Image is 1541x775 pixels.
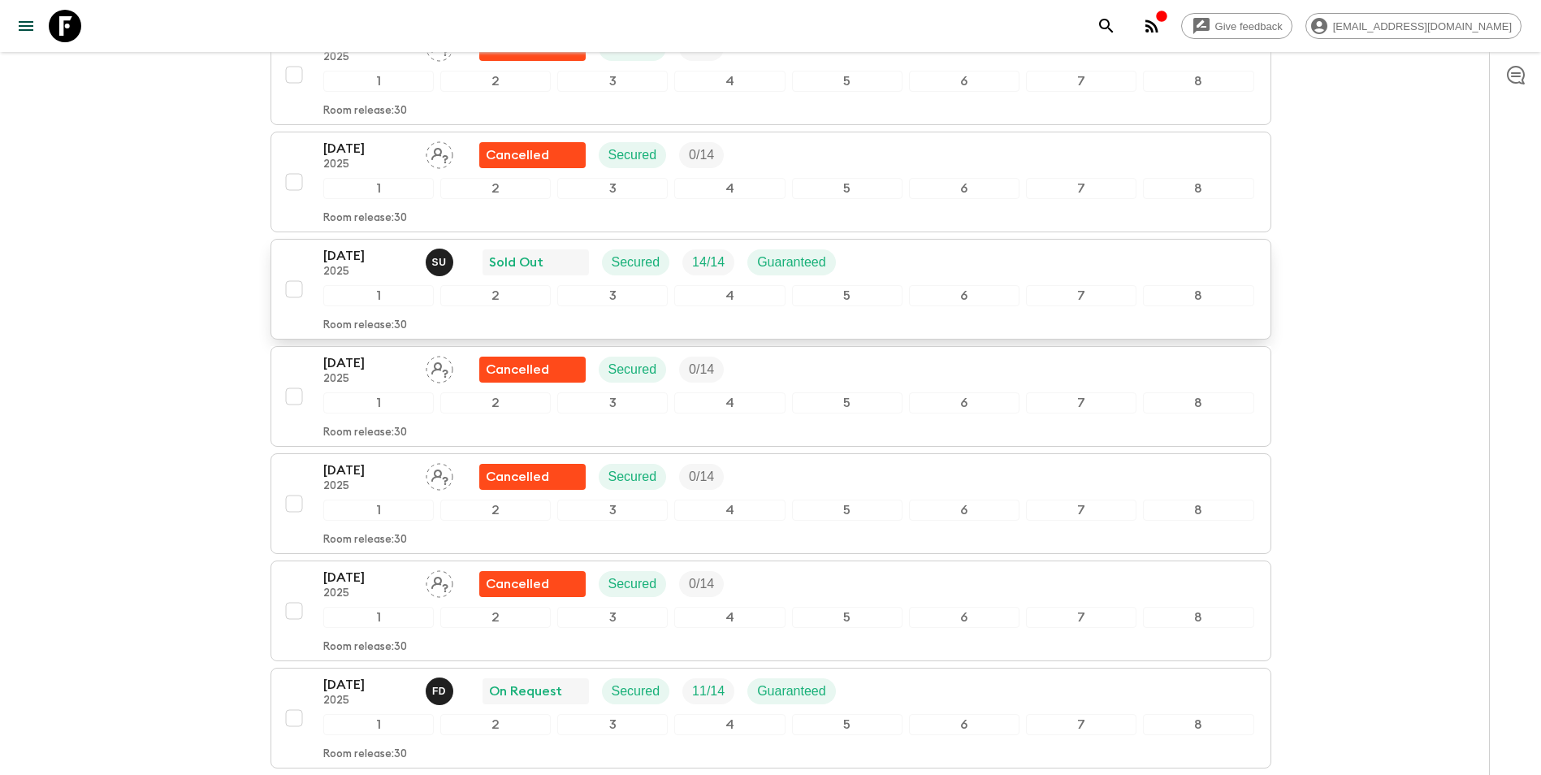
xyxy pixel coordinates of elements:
div: Secured [599,142,667,168]
div: 2 [440,71,551,92]
div: 6 [909,714,1019,735]
span: [EMAIL_ADDRESS][DOMAIN_NAME] [1324,20,1521,32]
p: Sold Out [489,253,543,272]
span: Assign pack leader [426,468,453,481]
p: Room release: 30 [323,426,407,439]
p: 2025 [323,266,413,279]
div: Secured [602,249,670,275]
div: 4 [674,714,785,735]
div: 4 [674,392,785,413]
div: Trip Fill [679,357,724,383]
p: 0 / 14 [689,145,714,165]
p: Secured [612,253,660,272]
div: 1 [323,607,434,628]
p: Room release: 30 [323,105,407,118]
div: 5 [792,714,903,735]
div: Secured [599,464,667,490]
p: 2025 [323,51,413,64]
div: 2 [440,285,551,306]
div: 3 [557,392,668,413]
div: 1 [323,285,434,306]
div: Trip Fill [679,571,724,597]
p: 2025 [323,695,413,708]
a: Give feedback [1181,13,1292,39]
p: Guaranteed [757,253,826,272]
div: Flash Pack cancellation [479,464,586,490]
div: 7 [1026,714,1136,735]
div: 7 [1026,607,1136,628]
p: 11 / 14 [692,682,725,701]
button: SU [426,249,457,276]
div: 8 [1143,500,1253,521]
div: 3 [557,714,668,735]
div: Flash Pack cancellation [479,357,586,383]
p: Room release: 30 [323,319,407,332]
div: 8 [1143,607,1253,628]
div: 6 [909,500,1019,521]
div: 7 [1026,500,1136,521]
div: 7 [1026,178,1136,199]
button: [DATE]2025Assign pack leaderFlash Pack cancellationSecuredTrip Fill12345678Room release:30 [271,453,1271,554]
p: Cancelled [486,467,549,487]
div: 2 [440,178,551,199]
div: 2 [440,714,551,735]
p: Guaranteed [757,682,826,701]
p: [DATE] [323,246,413,266]
div: 8 [1143,178,1253,199]
button: search adventures [1090,10,1123,42]
button: [DATE]2025Assign pack leaderFlash Pack cancellationSecuredTrip Fill12345678Room release:30 [271,561,1271,661]
div: 8 [1143,714,1253,735]
div: 8 [1143,285,1253,306]
div: 8 [1143,71,1253,92]
p: Secured [608,574,657,594]
div: 7 [1026,71,1136,92]
div: 3 [557,285,668,306]
div: [EMAIL_ADDRESS][DOMAIN_NAME] [1305,13,1522,39]
p: S U [432,256,447,269]
div: Trip Fill [682,249,734,275]
p: Cancelled [486,145,549,165]
p: Secured [612,682,660,701]
div: 4 [674,500,785,521]
p: [DATE] [323,461,413,480]
button: FD [426,678,457,705]
div: 5 [792,285,903,306]
p: Room release: 30 [323,212,407,225]
div: 6 [909,178,1019,199]
p: 0 / 14 [689,467,714,487]
div: 8 [1143,392,1253,413]
div: 6 [909,71,1019,92]
div: 6 [909,392,1019,413]
span: Give feedback [1206,20,1292,32]
div: 4 [674,178,785,199]
div: 5 [792,500,903,521]
div: 2 [440,607,551,628]
p: Secured [608,467,657,487]
p: 2025 [323,373,413,386]
div: 3 [557,71,668,92]
p: [DATE] [323,353,413,373]
button: [DATE]2025Assign pack leaderFlash Pack cancellationSecuredTrip Fill12345678Room release:30 [271,24,1271,125]
p: Room release: 30 [323,534,407,547]
div: Trip Fill [679,142,724,168]
p: 2025 [323,480,413,493]
div: Secured [599,571,667,597]
button: menu [10,10,42,42]
p: Secured [608,360,657,379]
p: Cancelled [486,574,549,594]
div: 2 [440,392,551,413]
p: 2025 [323,158,413,171]
span: Fatih Develi [426,682,457,695]
div: 4 [674,285,785,306]
span: Assign pack leader [426,575,453,588]
p: On Request [489,682,562,701]
div: Flash Pack cancellation [479,142,586,168]
div: 4 [674,71,785,92]
span: Sefa Uz [426,253,457,266]
div: 1 [323,714,434,735]
p: 0 / 14 [689,574,714,594]
p: Secured [608,145,657,165]
p: Cancelled [486,360,549,379]
div: 1 [323,392,434,413]
div: 1 [323,71,434,92]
